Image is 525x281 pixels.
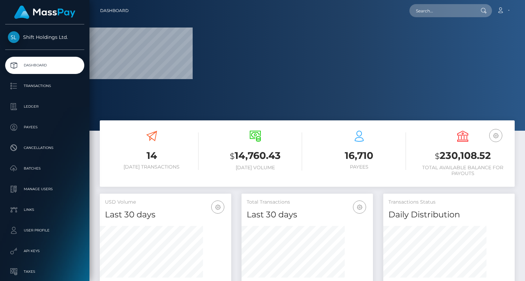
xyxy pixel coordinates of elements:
[5,201,84,218] a: Links
[8,225,82,236] p: User Profile
[8,101,82,112] p: Ledger
[312,164,406,170] h6: Payees
[435,151,440,161] small: $
[5,242,84,260] a: API Keys
[8,184,82,194] p: Manage Users
[8,205,82,215] p: Links
[8,31,20,43] img: Shift Holdings Ltd.
[5,181,84,198] a: Manage Users
[14,6,75,19] img: MassPay Logo
[5,98,84,115] a: Ledger
[5,160,84,177] a: Batches
[416,165,510,176] h6: Total Available Balance for Payouts
[100,3,129,18] a: Dashboard
[105,209,226,221] h4: Last 30 days
[388,209,510,221] h4: Daily Distribution
[247,209,368,221] h4: Last 30 days
[5,34,84,40] span: Shift Holdings Ltd.
[5,57,84,74] a: Dashboard
[105,164,199,170] h6: [DATE] Transactions
[5,77,84,95] a: Transactions
[5,263,84,280] a: Taxes
[105,199,226,206] h5: USD Volume
[416,149,510,163] h3: 230,108.52
[8,143,82,153] p: Cancellations
[312,149,406,162] h3: 16,710
[8,163,82,174] p: Batches
[5,119,84,136] a: Payees
[8,246,82,256] p: API Keys
[105,149,199,162] h3: 14
[5,139,84,156] a: Cancellations
[8,267,82,277] p: Taxes
[409,4,474,17] input: Search...
[5,222,84,239] a: User Profile
[388,199,510,206] h5: Transactions Status
[8,122,82,132] p: Payees
[230,151,235,161] small: $
[209,165,302,171] h6: [DATE] Volume
[8,81,82,91] p: Transactions
[247,199,368,206] h5: Total Transactions
[209,149,302,163] h3: 14,760.43
[8,60,82,71] p: Dashboard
